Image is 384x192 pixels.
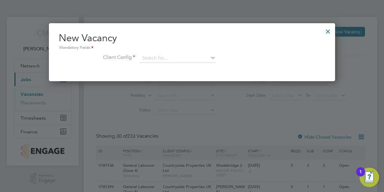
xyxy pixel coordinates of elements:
[360,168,379,187] button: Open Resource Center, 1 new notification
[140,54,216,63] input: Search for...
[359,172,362,180] div: 1
[59,32,325,51] h2: New Vacancy
[59,54,135,61] label: Client Config
[59,45,325,51] div: Mandatory Fields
